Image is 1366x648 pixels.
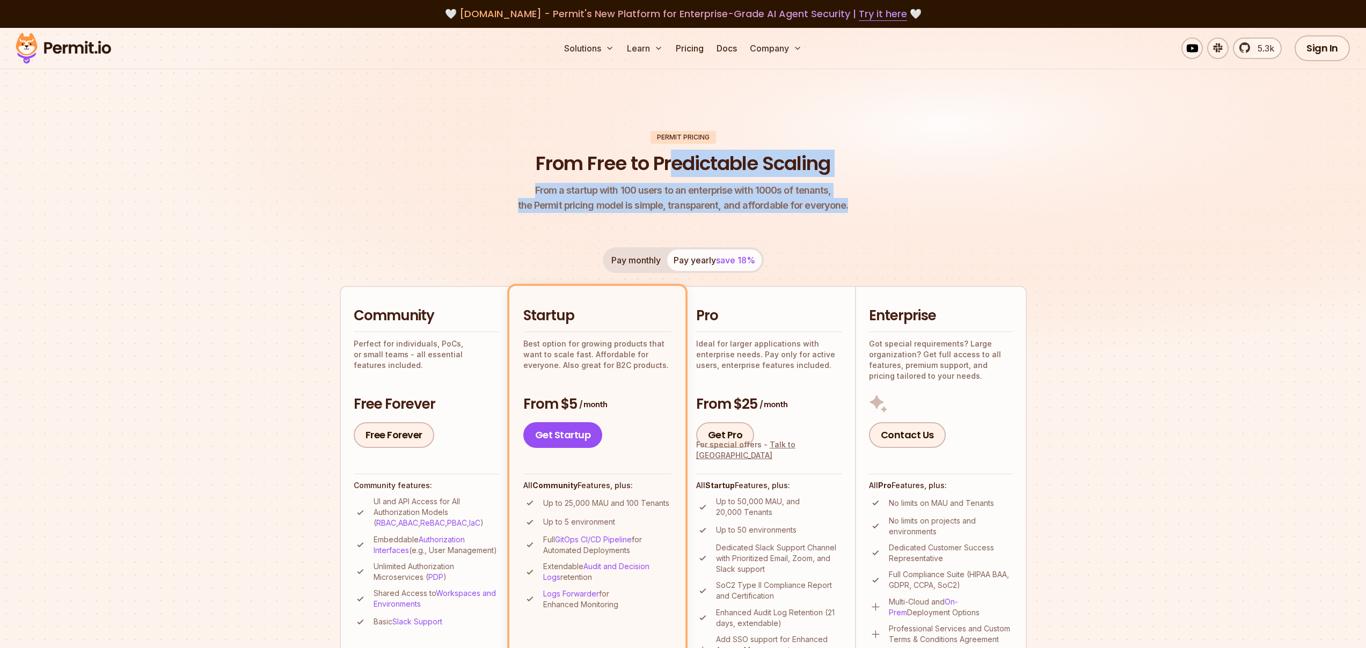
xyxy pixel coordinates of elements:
[543,589,599,598] a: Logs Forwarder
[376,518,396,527] a: RBAC
[1251,42,1274,55] span: 5.3k
[374,616,442,627] p: Basic
[696,338,842,371] p: Ideal for larger applications with enterprise needs. Pay only for active users, enterprise featur...
[543,517,615,527] p: Up to 5 environment
[712,38,741,59] a: Docs
[374,534,499,556] p: Embeddable (e.g., User Management)
[374,561,499,583] p: Unlimited Authorization Microservices ( )
[623,38,667,59] button: Learn
[555,535,632,544] a: GitOps CI/CD Pipeline
[518,183,849,213] p: the Permit pricing model is simple, transparent, and affordable for everyone.
[869,306,1013,326] h2: Enterprise
[878,481,892,490] strong: Pro
[543,498,669,509] p: Up to 25,000 MAU and 100 Tenants
[889,498,994,509] p: No limits on MAU and Tenants
[716,496,842,518] p: Up to 50,000 MAU, and 20,000 Tenants
[560,38,618,59] button: Solutions
[696,439,842,461] div: For special offers -
[889,597,958,617] a: On-Prem
[518,183,849,198] span: From a startup with 100 users to an enterprise with 1000s of tenants,
[543,561,671,583] p: Extendable retention
[716,607,842,629] p: Enhanced Audit Log Retention (21 days, extendable)
[392,617,442,626] a: Slack Support
[543,562,649,581] a: Audit and Decision Logs
[374,496,499,528] p: UI and API Access for All Authorization Models ( , , , , )
[671,38,708,59] a: Pricing
[651,131,716,144] div: Permit Pricing
[869,480,1013,491] h4: All Features, plus:
[1295,35,1350,61] a: Sign In
[716,525,797,535] p: Up to 50 environments
[26,6,1340,21] div: 🤍 🤍
[716,580,842,601] p: SoC2 Type II Compliance Report and Certification
[354,306,499,326] h2: Community
[428,572,443,581] a: PDP
[11,30,116,67] img: Permit logo
[705,481,735,490] strong: Startup
[354,422,434,448] a: Free Forever
[469,518,480,527] a: IaC
[543,534,671,556] p: Full for Automated Deployments
[889,623,1013,645] p: Professional Services and Custom Terms & Conditions Agreement
[696,306,842,326] h2: Pro
[536,150,830,177] h1: From Free to Predictable Scaling
[716,542,842,575] p: Dedicated Slack Support Channel with Prioritized Email, Zoom, and Slack support
[889,569,1013,591] p: Full Compliance Suite (HIPAA BAA, GDPR, CCPA, SoC2)
[696,395,842,414] h3: From $25
[447,518,467,527] a: PBAC
[869,338,1013,381] p: Got special requirements? Large organization? Get full access to all features, premium support, a...
[523,338,671,371] p: Best option for growing products that want to scale fast. Affordable for everyone. Also great for...
[889,516,1013,537] p: No limits on projects and environments
[605,249,667,271] button: Pay monthly
[354,338,499,371] p: Perfect for individuals, PoCs, or small teams - all essential features included.
[374,535,465,555] a: Authorization Interfaces
[459,7,907,20] span: [DOMAIN_NAME] - Permit's New Platform for Enterprise-Grade AI Agent Security |
[579,399,607,410] span: / month
[532,481,578,490] strong: Community
[523,480,671,491] h4: All Features, plus:
[398,518,418,527] a: ABAC
[354,395,499,414] h3: Free Forever
[523,306,671,326] h2: Startup
[374,588,499,609] p: Shared Access to
[420,518,445,527] a: ReBAC
[859,7,907,21] a: Try it here
[746,38,806,59] button: Company
[523,422,603,448] a: Get Startup
[889,542,1013,564] p: Dedicated Customer Success Representative
[759,399,787,410] span: / month
[354,480,499,491] h4: Community features:
[696,480,842,491] h4: All Features, plus:
[889,597,1013,618] p: Multi-Cloud and Deployment Options
[523,395,671,414] h3: From $5
[543,588,671,610] p: for Enhanced Monitoring
[869,422,946,448] a: Contact Us
[696,422,755,448] a: Get Pro
[1233,38,1282,59] a: 5.3k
